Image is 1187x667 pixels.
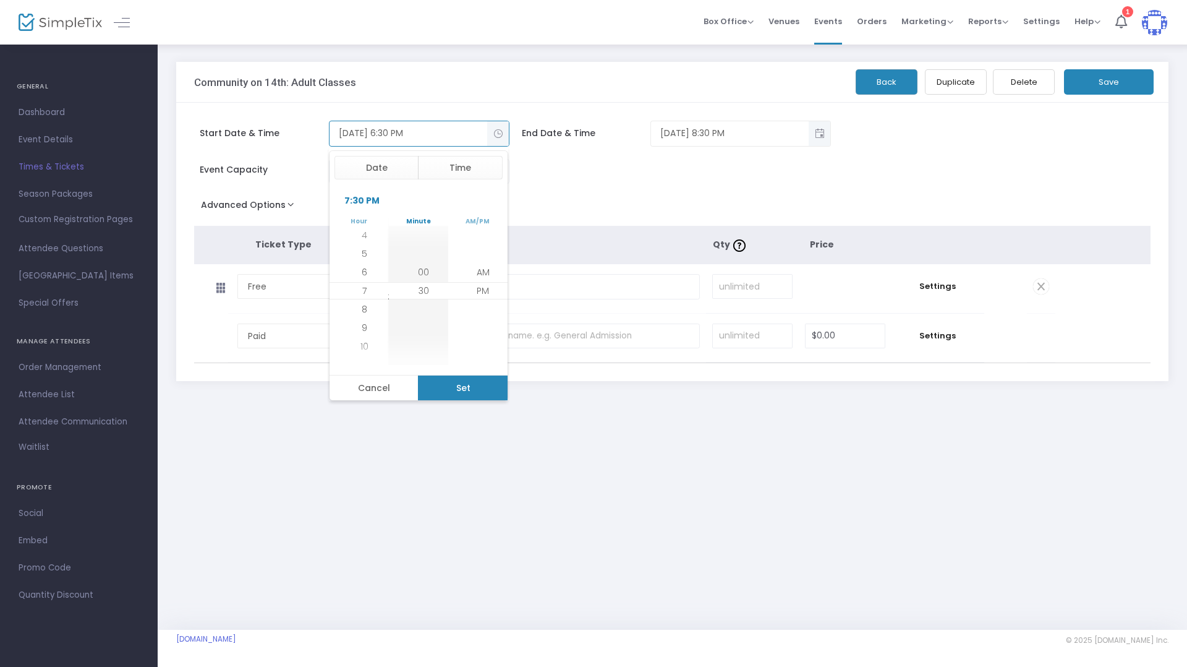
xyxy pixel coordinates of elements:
[255,238,312,251] span: Ticket Type
[19,213,133,226] span: Custom Registration Pages
[200,127,329,140] span: Start Date & Time
[19,159,139,175] span: Times & Tickets
[19,506,139,522] span: Social
[768,6,799,37] span: Venues
[19,132,139,148] span: Event Details
[810,238,834,251] span: Price
[200,163,329,176] span: Event Capacity
[925,69,987,95] button: Duplicate
[19,587,139,603] span: Quantity Discount
[248,280,383,293] span: Free
[19,533,139,549] span: Embed
[19,414,139,430] span: Attendee Communication
[19,186,139,202] span: Season Packages
[19,387,139,403] span: Attendee List
[19,105,139,121] span: Dashboard
[417,324,700,349] input: Enter a ticket type name. e.g. General Admission
[901,15,953,27] span: Marketing
[248,330,383,342] span: Paid
[1064,69,1154,95] button: Save
[713,324,792,348] input: unlimited
[814,6,842,37] span: Events
[856,69,917,95] button: Back
[713,275,792,298] input: unlimited
[19,241,139,257] span: Attendee Questions
[968,15,1008,27] span: Reports
[19,560,139,576] span: Promo Code
[522,127,651,140] span: End Date & Time
[176,634,236,644] a: [DOMAIN_NAME]
[330,123,487,144] input: Select date & time
[704,15,754,27] span: Box Office
[19,441,49,454] span: Waitlist
[1066,635,1168,645] span: © 2025 [DOMAIN_NAME] Inc.
[17,475,141,500] h4: PROMOTE
[194,196,306,218] button: Advanced Options
[487,121,509,146] button: Toggle popup
[898,280,978,293] span: Settings
[1023,6,1060,37] span: Settings
[993,69,1055,95] button: Delete
[19,295,139,311] span: Special Offers
[809,121,830,146] button: Toggle popup
[19,268,139,284] span: [GEOGRAPHIC_DATA] Items
[857,6,887,37] span: Orders
[17,74,141,99] h4: GENERAL
[1122,6,1133,17] div: 1
[713,238,749,251] span: Qty
[1074,15,1100,27] span: Help
[898,330,978,342] span: Settings
[733,239,746,252] img: question-mark
[651,123,809,144] input: Select date & time
[19,359,139,376] span: Order Management
[806,324,885,348] input: Price
[417,274,700,299] input: Enter a ticket type name. e.g. General Admission
[194,76,356,88] h3: Community on 14th: Adult Classes
[17,329,141,354] h4: MANAGE ATTENDEES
